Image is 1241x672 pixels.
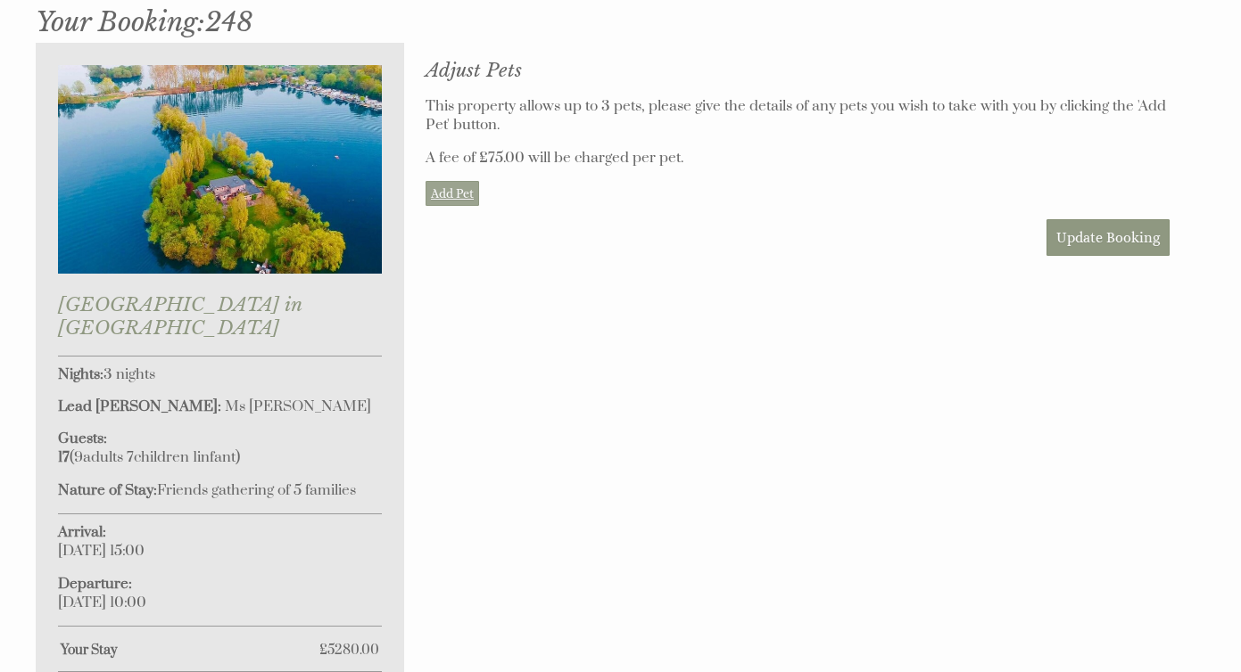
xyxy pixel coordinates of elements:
[58,365,382,384] p: 3 nights
[426,149,1170,168] p: A fee of £75.00 will be charged per pet.
[58,481,382,500] p: Friends gathering of 5 families
[166,448,189,467] span: ren
[74,448,123,467] span: adult
[58,448,240,467] span: ( )
[127,448,134,467] span: 7
[58,481,157,500] strong: Nature of Stay:
[58,397,221,416] strong: Lead [PERSON_NAME]:
[1047,219,1170,256] button: Update Booking
[36,5,1184,38] h1: 248
[61,642,319,659] strong: Your Stay
[58,523,106,542] strong: Arrival:
[189,448,236,467] span: infant
[426,59,1170,82] h2: Adjust Pets
[319,642,379,659] span: £
[36,5,205,38] a: Your Booking:
[58,365,103,384] strong: Nights:
[193,448,197,467] span: 1
[58,430,107,448] strong: Guests:
[58,261,382,340] a: [GEOGRAPHIC_DATA] in [GEOGRAPHIC_DATA]
[58,523,382,561] p: [DATE] 15:00
[327,642,379,659] span: 5280.00
[123,448,189,467] span: child
[58,65,382,273] img: An image of 'The Island in Oxfordshire'
[58,293,382,340] h2: [GEOGRAPHIC_DATA] in [GEOGRAPHIC_DATA]
[225,397,371,416] span: Ms [PERSON_NAME]
[117,448,123,467] span: s
[426,97,1170,135] p: This property allows up to 3 pets, please give the details of any pets you wish to take with you ...
[74,448,83,467] span: 9
[1056,229,1160,246] span: Update Booking
[58,575,382,612] p: [DATE] 10:00
[58,448,70,467] strong: 17
[426,181,479,206] a: Add Pet
[58,575,132,594] strong: Departure:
